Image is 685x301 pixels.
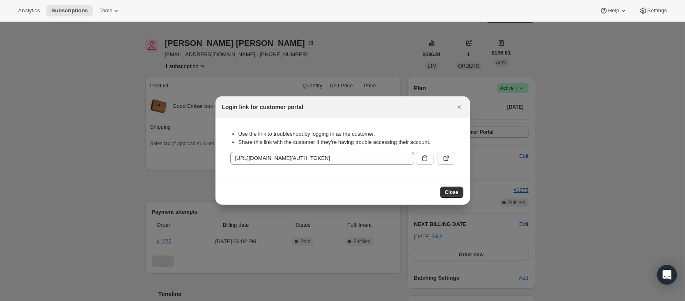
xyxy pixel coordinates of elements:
[440,187,463,198] button: Close
[238,138,455,146] li: Share this link with the customer if they’re having trouble accessing their account.
[46,5,93,16] button: Subscriptions
[99,7,112,14] span: Tools
[18,7,40,14] span: Analytics
[657,265,677,285] div: Open Intercom Messenger
[647,7,667,14] span: Settings
[238,130,455,138] li: Use the link to troubleshoot by logging in as the customer.
[634,5,672,16] button: Settings
[222,103,303,111] h2: Login link for customer portal
[445,189,458,196] span: Close
[595,5,632,16] button: Help
[94,5,125,16] button: Tools
[51,7,88,14] span: Subscriptions
[454,101,465,113] button: Close
[13,5,45,16] button: Analytics
[608,7,619,14] span: Help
